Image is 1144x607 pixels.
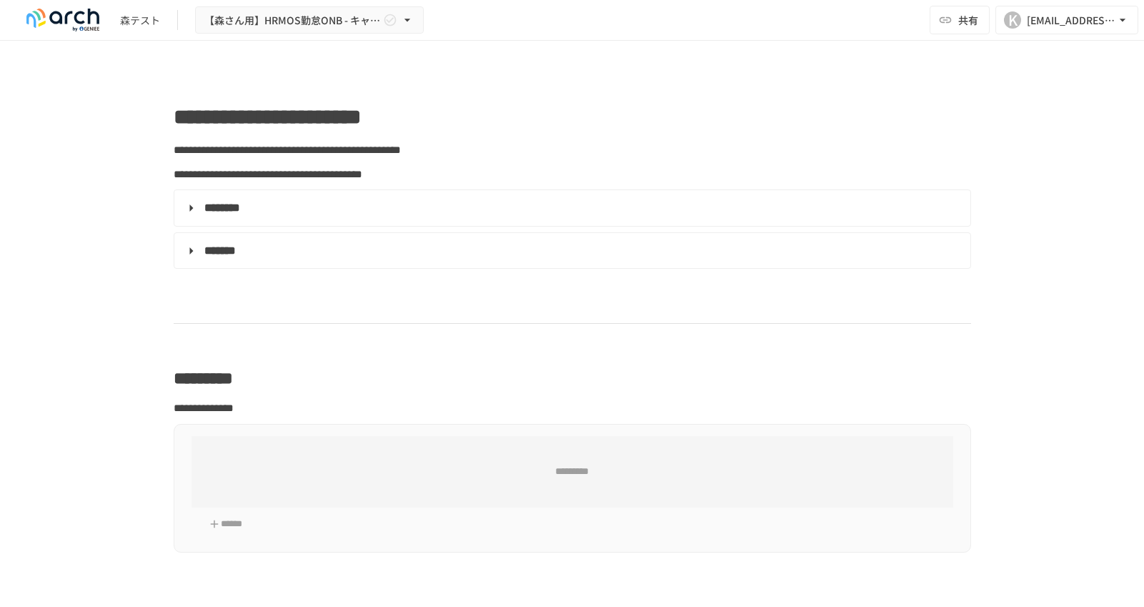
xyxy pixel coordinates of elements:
[995,6,1138,34] button: K[EMAIL_ADDRESS][DOMAIN_NAME]
[120,13,160,28] div: 森テスト
[1004,11,1021,29] div: K
[195,6,424,34] button: 【森さん用】HRMOS勤怠ONB - キャッチアップ
[17,9,109,31] img: logo-default@2x-9cf2c760.svg
[204,11,380,29] span: 【森さん用】HRMOS勤怠ONB - キャッチアップ
[1027,11,1115,29] div: [EMAIL_ADDRESS][DOMAIN_NAME]
[930,6,990,34] button: 共有
[958,12,978,28] span: 共有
